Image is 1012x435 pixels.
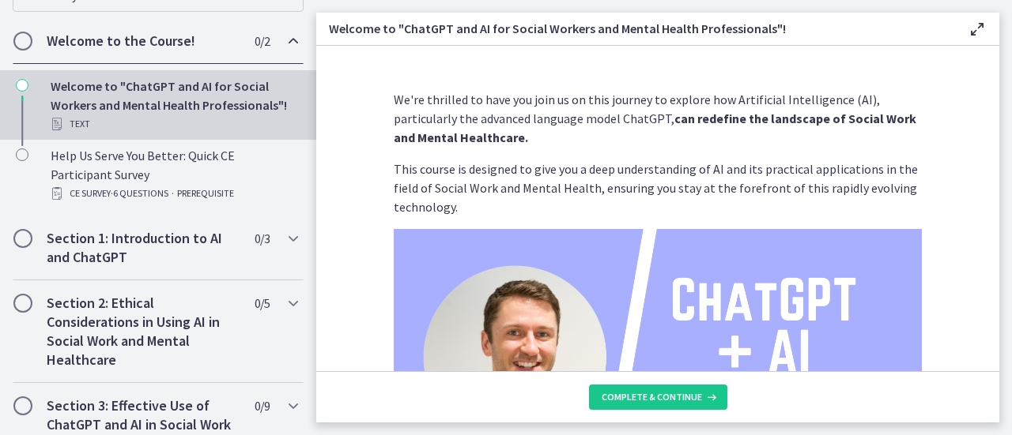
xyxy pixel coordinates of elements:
[172,184,174,203] span: ·
[329,19,942,38] h3: Welcome to "ChatGPT and AI for Social Workers and Mental Health Professionals"!
[394,159,922,216] p: This course is designed to give you a deep understanding of AI and its practical applications in ...
[255,229,270,248] span: 0 / 3
[394,90,922,147] p: We're thrilled to have you join us on this journey to explore how Artificial Intelligence (AI), p...
[602,391,702,403] span: Complete & continue
[47,32,240,51] h2: Welcome to the Course!
[47,229,240,267] h2: Section 1: Introduction to AI and ChatGPT
[51,146,297,203] div: Help Us Serve You Better: Quick CE Participant Survey
[47,294,240,369] h2: Section 2: Ethical Considerations in Using AI in Social Work and Mental Healthcare
[51,114,297,133] div: Text
[589,384,727,410] button: Complete & continue
[255,294,270,313] span: 0 / 5
[51,77,297,133] div: Welcome to "ChatGPT and AI for Social Workers and Mental Health Professionals"!
[255,32,270,51] span: 0 / 2
[255,396,270,415] span: 0 / 9
[177,184,234,203] span: PREREQUISITE
[111,184,168,203] span: · 6 Questions
[51,184,297,203] div: CE Survey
